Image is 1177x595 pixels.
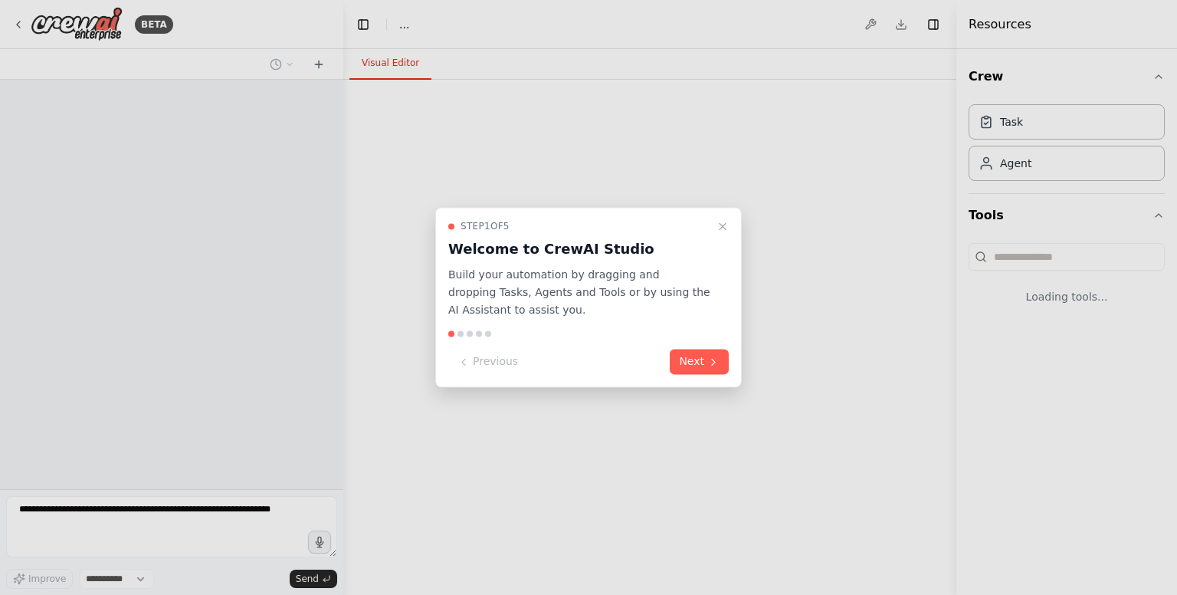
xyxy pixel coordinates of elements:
p: Build your automation by dragging and dropping Tasks, Agents and Tools or by using the AI Assista... [448,266,710,318]
button: Next [670,350,729,375]
button: Hide left sidebar [352,14,374,35]
h3: Welcome to CrewAI Studio [448,238,710,260]
button: Previous [448,350,527,375]
button: Close walkthrough [713,217,732,235]
span: Step 1 of 5 [461,220,510,232]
